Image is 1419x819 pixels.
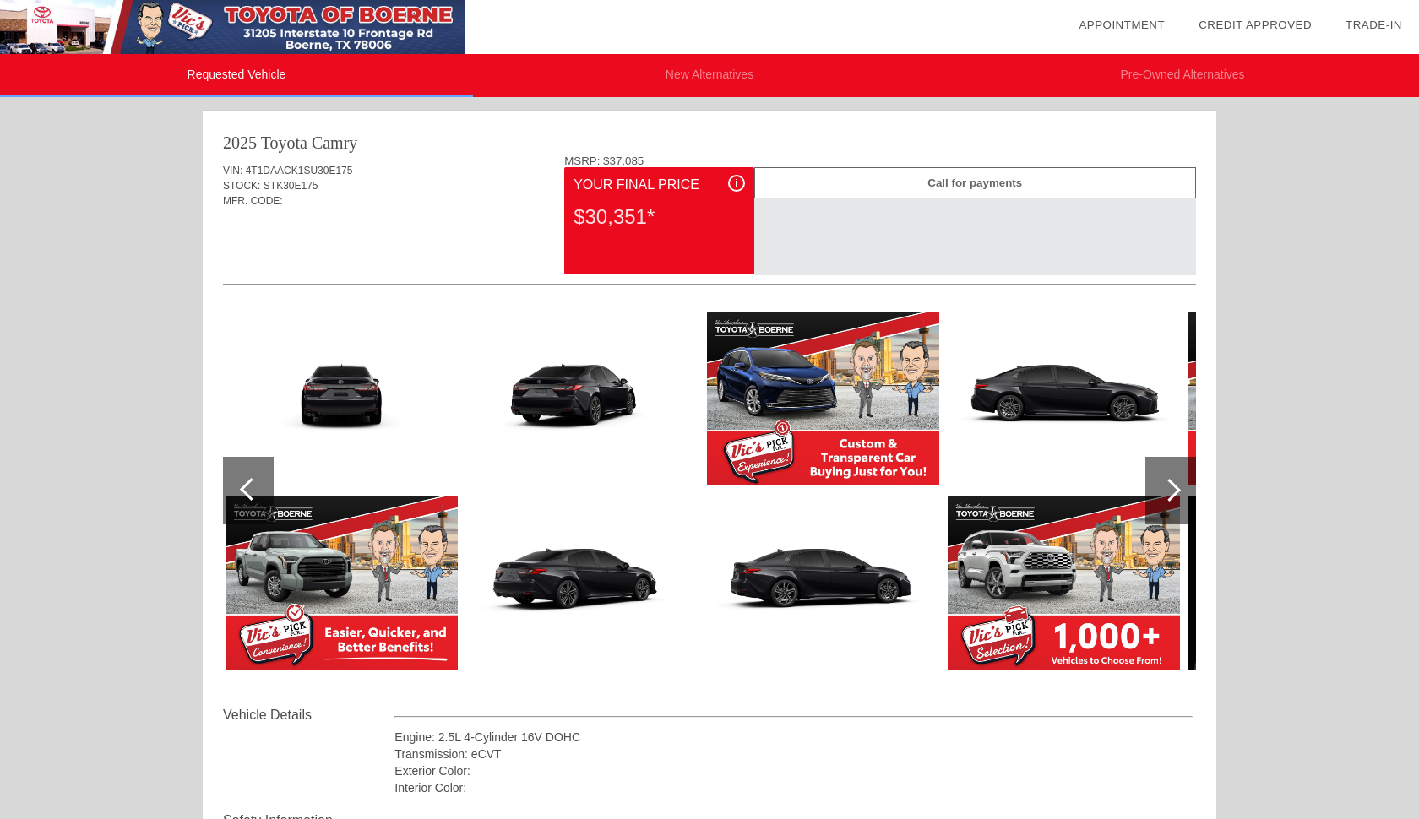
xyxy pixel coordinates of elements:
[394,729,1193,746] div: Engine: 2.5L 4-Cylinder 16V DOHC
[574,195,744,239] div: $30,351*
[394,779,1193,796] div: Interior Color:
[948,312,1180,485] img: image.aspx
[223,705,394,725] div: Vehicle Details
[564,155,1196,167] div: MSRP: $37,085
[754,167,1196,198] div: Call for payments
[466,312,699,485] img: image.aspx
[226,496,458,670] img: image.aspx
[707,312,939,485] img: image.aspx
[574,175,744,195] div: Your Final Price
[946,54,1419,97] li: Pre-Owned Alternatives
[948,496,1180,670] img: image.aspx
[246,165,353,176] span: 4T1DAACK1SU30E175
[223,234,1196,261] div: Quoted on [DATE] 1:50:20 PM
[394,762,1193,779] div: Exterior Color:
[394,746,1193,762] div: Transmission: eCVT
[223,180,260,192] span: STOCK:
[707,496,939,670] img: image.aspx
[1346,19,1402,31] a: Trade-In
[223,131,357,155] div: 2025 Toyota Camry
[466,496,699,670] img: image.aspx
[473,54,946,97] li: New Alternatives
[1199,19,1312,31] a: Credit Approved
[264,180,318,192] span: STK30E175
[223,195,283,207] span: MFR. CODE:
[226,312,458,485] img: image.aspx
[223,165,242,176] span: VIN:
[735,177,737,189] span: i
[1079,19,1165,31] a: Appointment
